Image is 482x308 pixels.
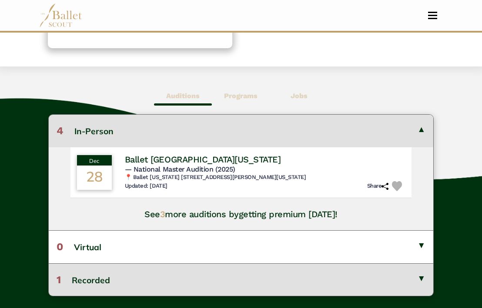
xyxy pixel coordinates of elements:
h6: Updated: [DATE] [125,182,167,190]
div: Dec [77,155,112,166]
a: getting premium [DATE]! [239,209,338,219]
button: Toggle navigation [422,11,443,20]
button: 0Virtual [49,230,433,263]
span: 4 [57,125,64,137]
div: 28 [77,166,112,190]
h6: Share [367,182,389,190]
b: Programs [224,92,258,100]
button: 4In-Person [49,115,433,147]
span: 0 [57,241,63,253]
b: Jobs [291,92,308,100]
span: 3 [160,209,165,219]
span: — National Master Audition (2025) [125,165,235,173]
h4: See more auditions by [144,209,338,220]
button: 1Recorded [49,263,433,296]
b: Auditions [166,92,200,100]
h6: 📍 Ballet [US_STATE] [STREET_ADDRESS][PERSON_NAME][US_STATE] [125,174,405,181]
span: 1 [57,274,61,286]
h4: Ballet [GEOGRAPHIC_DATA][US_STATE] [125,154,281,165]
